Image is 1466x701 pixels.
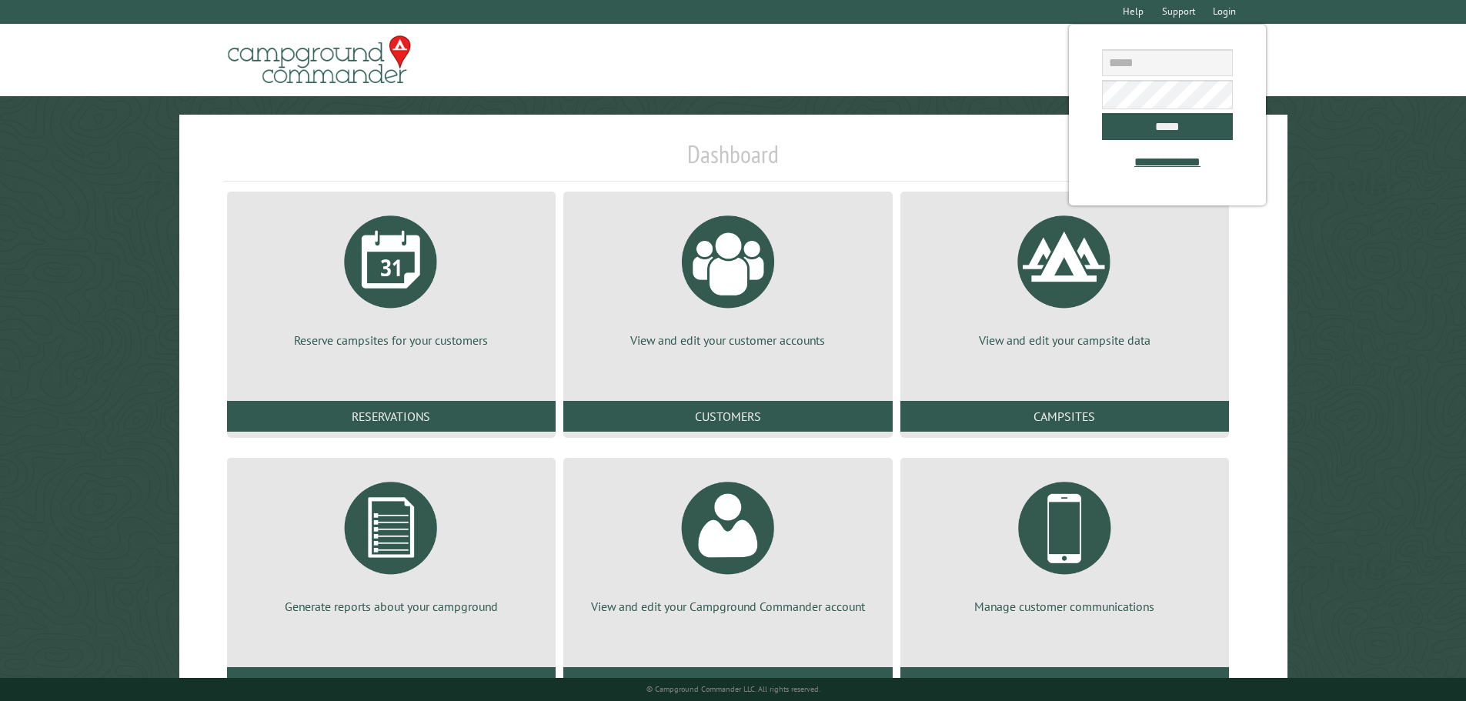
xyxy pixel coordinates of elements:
[919,470,1211,615] a: Manage customer communications
[227,667,556,698] a: Reports
[582,204,873,349] a: View and edit your customer accounts
[223,30,416,90] img: Campground Commander
[646,684,820,694] small: © Campground Commander LLC. All rights reserved.
[582,470,873,615] a: View and edit your Campground Commander account
[919,332,1211,349] p: View and edit your campsite data
[563,667,892,698] a: Account
[563,401,892,432] a: Customers
[900,401,1229,432] a: Campsites
[900,667,1229,698] a: Communications
[919,204,1211,349] a: View and edit your campsite data
[245,204,537,349] a: Reserve campsites for your customers
[582,332,873,349] p: View and edit your customer accounts
[245,598,537,615] p: Generate reports about your campground
[227,401,556,432] a: Reservations
[919,598,1211,615] p: Manage customer communications
[582,598,873,615] p: View and edit your Campground Commander account
[245,332,537,349] p: Reserve campsites for your customers
[223,139,1244,182] h1: Dashboard
[245,470,537,615] a: Generate reports about your campground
